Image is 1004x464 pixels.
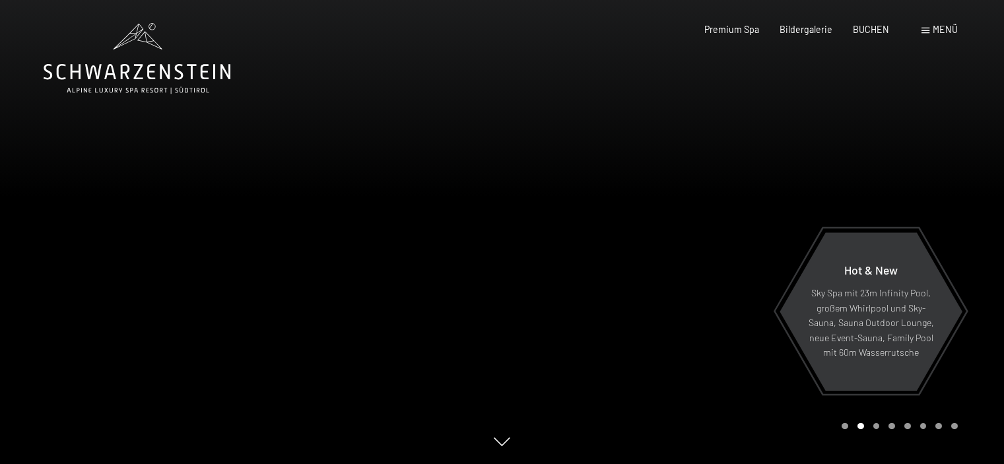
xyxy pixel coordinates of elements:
span: Menü [933,24,958,35]
div: Carousel Page 5 [904,423,911,430]
div: Carousel Page 8 [951,423,958,430]
a: Premium Spa [704,24,759,35]
div: Carousel Page 3 [873,423,880,430]
p: Sky Spa mit 23m Infinity Pool, großem Whirlpool und Sky-Sauna, Sauna Outdoor Lounge, neue Event-S... [808,286,934,360]
div: Carousel Pagination [837,423,957,430]
a: Hot & New Sky Spa mit 23m Infinity Pool, großem Whirlpool und Sky-Sauna, Sauna Outdoor Lounge, ne... [779,232,963,391]
a: BUCHEN [853,24,889,35]
span: Hot & New [844,263,898,277]
div: Carousel Page 2 (Current Slide) [857,423,864,430]
div: Carousel Page 7 [935,423,942,430]
div: Carousel Page 6 [920,423,927,430]
a: Bildergalerie [780,24,832,35]
div: Carousel Page 4 [888,423,895,430]
div: Carousel Page 1 [842,423,848,430]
